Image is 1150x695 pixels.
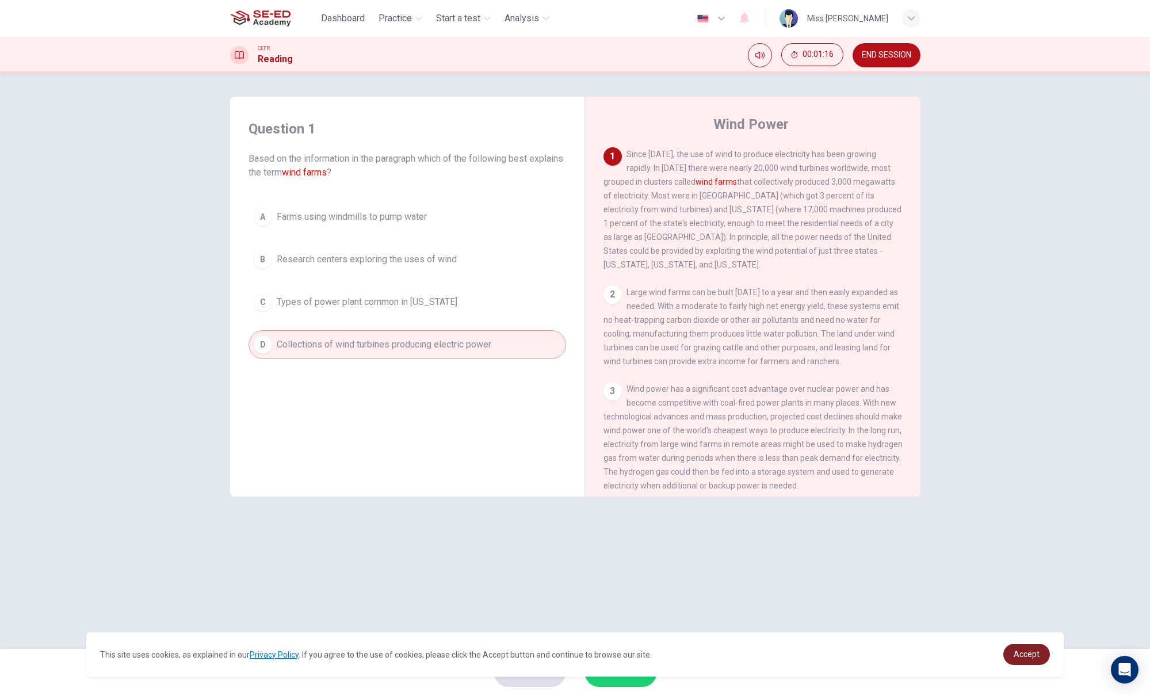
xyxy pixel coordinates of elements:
[254,250,272,269] div: B
[254,208,272,226] div: A
[230,7,291,30] img: SE-ED Academy logo
[249,245,566,274] button: BResearch centers exploring the uses of wind
[321,12,365,25] span: Dashboard
[603,288,899,366] span: Large wind farms can be built [DATE] to a year and then easily expanded as needed. With a moderat...
[603,147,622,166] div: 1
[780,9,798,28] img: Profile picture
[696,14,710,23] img: en
[258,52,293,66] h1: Reading
[713,115,789,133] h4: Wind Power
[781,43,843,67] div: Hide
[250,650,299,659] a: Privacy Policy
[277,295,457,309] span: Types of power plant common in [US_STATE]
[100,650,652,659] span: This site uses cookies, as explained in our . If you agree to the use of cookies, please click th...
[748,43,772,67] div: Mute
[258,44,270,52] span: CEFR
[277,338,491,352] span: Collections of wind turbines producing electric power
[277,253,457,266] span: Research centers exploring the uses of wind
[374,8,427,29] button: Practice
[807,12,888,25] div: Miss [PERSON_NAME]
[230,7,317,30] a: SE-ED Academy logo
[603,285,622,304] div: 2
[853,43,920,67] button: END SESSION
[500,8,554,29] button: Analysis
[249,288,566,316] button: CTypes of power plant common in [US_STATE]
[603,382,622,400] div: 3
[1111,656,1138,683] div: Open Intercom Messenger
[379,12,412,25] span: Practice
[277,210,427,224] span: Farms using windmills to pump water
[249,152,566,180] span: Based on the information in the paragraph which of the following best explains the term ?
[436,12,480,25] span: Start a test
[505,12,539,25] span: Analysis
[254,335,272,354] div: D
[1003,644,1050,665] a: dismiss cookie message
[316,8,369,29] button: Dashboard
[254,293,272,311] div: C
[86,632,1064,677] div: cookieconsent
[249,203,566,231] button: AFarms using windmills to pump water
[781,43,843,66] button: 00:01:16
[1014,650,1040,659] span: Accept
[282,167,327,178] font: wind farms
[603,150,901,269] span: Since [DATE], the use of wind to produce electricity has been growing rapidly. In [DATE] there we...
[603,384,903,490] span: Wind power has a significant cost advantage over nuclear power and has become competitive with co...
[249,120,566,138] h4: Question 1
[862,51,911,60] span: END SESSION
[431,8,495,29] button: Start a test
[803,50,834,59] span: 00:01:16
[249,330,566,359] button: DCollections of wind turbines producing electric power
[696,177,737,186] font: wind farms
